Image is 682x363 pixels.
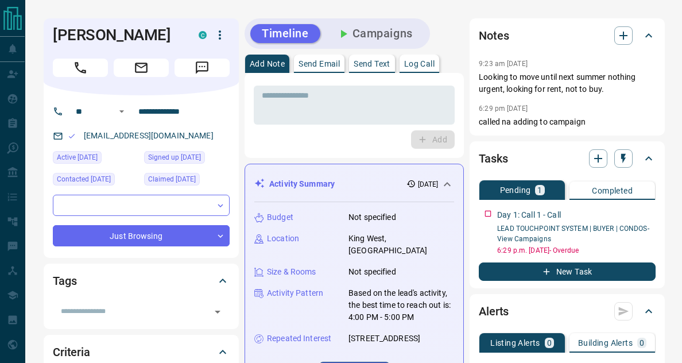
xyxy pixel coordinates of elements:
p: Looking to move until next summer nothing urgent, looking for rent, not to buy. [479,71,656,95]
button: Open [115,105,129,118]
p: Send Email [299,60,340,68]
p: 9:23 am [DATE] [479,60,528,68]
h2: Alerts [479,302,509,320]
button: New Task [479,262,656,281]
p: Pending [500,186,531,194]
p: Building Alerts [578,339,633,347]
div: Wed Aug 13 2025 [53,173,138,189]
h1: [PERSON_NAME] [53,26,181,44]
a: LEAD TOUCHPOINT SYSTEM | BUYER | CONDOS- View Campaigns [497,225,649,243]
p: 6:29 pm [DATE] [479,105,528,113]
p: Repeated Interest [267,333,331,345]
p: called na adding to campaign [479,116,656,128]
h2: Tasks [479,149,507,168]
button: Timeline [250,24,320,43]
div: Activity Summary[DATE] [254,173,454,195]
p: Activity Pattern [267,287,323,299]
p: Completed [592,187,633,195]
p: [DATE] [418,179,439,190]
span: Contacted [DATE] [57,173,111,185]
span: Signed up [DATE] [148,152,201,163]
div: Alerts [479,298,656,325]
p: Add Note [250,60,285,68]
p: Not specified [348,211,396,223]
p: [STREET_ADDRESS] [348,333,420,345]
h2: Notes [479,26,509,45]
p: Based on the lead's activity, the best time to reach out is: 4:00 PM - 5:00 PM [348,287,454,323]
span: Call [53,59,108,77]
div: Notes [479,22,656,49]
span: Message [175,59,230,77]
svg: Email Valid [68,132,76,140]
h2: Criteria [53,343,90,361]
p: Listing Alerts [490,339,540,347]
p: Day 1: Call 1 - Call [497,209,561,221]
p: Not specified [348,266,396,278]
span: Email [114,59,169,77]
p: Log Call [404,60,435,68]
p: 0 [547,339,552,347]
div: condos.ca [199,31,207,39]
button: Open [210,304,226,320]
p: 6:29 p.m. [DATE] - Overdue [497,245,656,256]
p: Activity Summary [269,178,335,190]
p: Send Text [354,60,390,68]
p: Budget [267,211,293,223]
div: Just Browsing [53,225,230,246]
button: Campaigns [325,24,424,43]
div: Tags [53,267,230,295]
span: Claimed [DATE] [148,173,196,185]
div: Wed Aug 13 2025 [144,151,230,167]
a: [EMAIL_ADDRESS][DOMAIN_NAME] [84,131,214,140]
p: King West, [GEOGRAPHIC_DATA] [348,233,454,257]
p: Size & Rooms [267,266,316,278]
div: Wed Aug 13 2025 [144,173,230,189]
p: 1 [537,186,542,194]
span: Active [DATE] [57,152,98,163]
p: 0 [640,339,644,347]
h2: Tags [53,272,76,290]
p: Location [267,233,299,245]
div: Wed Aug 13 2025 [53,151,138,167]
div: Tasks [479,145,656,172]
